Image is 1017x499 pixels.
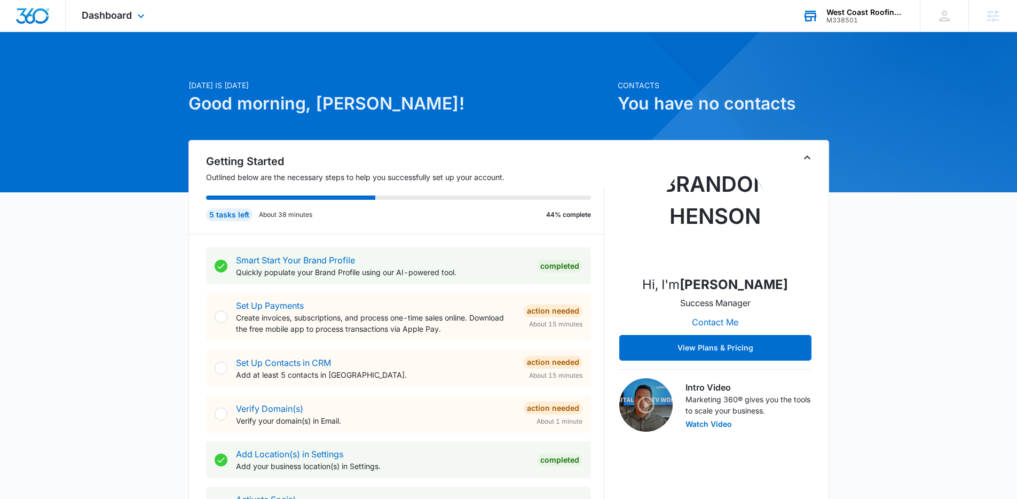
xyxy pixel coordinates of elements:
div: 5 tasks left [206,208,253,221]
h3: Intro Video [685,381,811,394]
p: Hi, I'm [642,275,788,294]
p: Add at least 5 contacts in [GEOGRAPHIC_DATA]. [236,369,515,380]
p: Contacts [618,80,829,91]
p: About 38 minutes [259,210,312,220]
p: Add your business location(s) in Settings. [236,461,529,472]
p: Success Manager [680,297,751,309]
span: About 15 minutes [529,319,582,329]
div: Completed [537,454,582,466]
h2: Getting Started [206,153,604,169]
p: Quickly populate your Brand Profile using our AI-powered tool. [236,267,529,278]
span: Dashboard [82,10,132,21]
a: Add Location(s) in Settings [236,449,343,459]
p: Marketing 360® gives you the tools to scale your business. [685,394,811,416]
img: Brandon Henson [662,160,769,267]
div: Action Needed [524,305,582,317]
a: Verify Domain(s) [236,403,303,414]
a: Set Up Contacts in CRM [236,357,331,368]
button: Contact Me [681,309,749,335]
div: account id [826,17,904,24]
button: Toggle Collapse [801,151,814,164]
span: About 1 minute [537,417,582,426]
p: 44% complete [546,210,591,220]
a: Set Up Payments [236,300,304,311]
div: Completed [537,260,582,272]
div: account name [826,8,904,17]
img: Intro Video [619,378,673,432]
p: Create invoices, subscriptions, and process one-time sales online. Download the free mobile app t... [236,312,515,334]
strong: [PERSON_NAME] [680,277,788,292]
p: Outlined below are the necessary steps to help you successfully set up your account. [206,171,604,183]
button: Watch Video [685,420,732,428]
a: Smart Start Your Brand Profile [236,255,355,266]
p: [DATE] is [DATE] [188,80,611,91]
div: Action Needed [524,402,582,415]
div: Action Needed [524,356,582,369]
h1: Good morning, [PERSON_NAME]! [188,91,611,116]
p: Verify your domain(s) in Email. [236,415,515,426]
span: About 15 minutes [529,371,582,380]
h1: You have no contacts [618,91,829,116]
button: View Plans & Pricing [619,335,811,361]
